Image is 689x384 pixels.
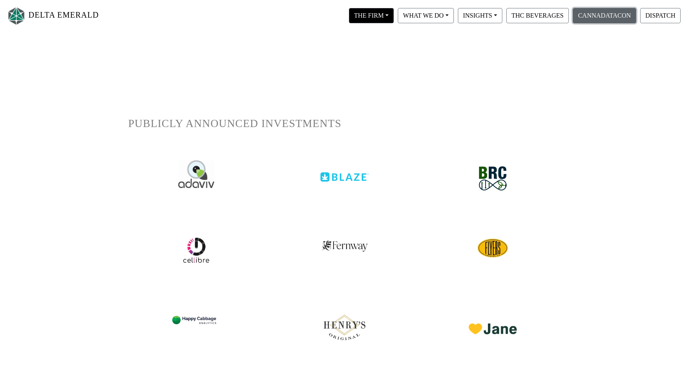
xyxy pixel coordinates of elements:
[172,303,220,333] img: hca
[571,12,638,18] a: CANNADATACON
[182,236,210,264] img: cellibre
[504,12,571,18] a: THC BEVERAGES
[6,3,99,28] a: DELTA EMERALD
[458,8,502,23] button: INSIGHTS
[128,117,561,130] h1: PUBLICLY ANNOUNCED INVESTMENTS
[573,8,636,23] button: CANNADATACON
[178,160,214,188] img: adaviv
[477,232,509,264] img: cellibre
[6,5,26,26] img: Logo
[640,8,681,23] button: DISPATCH
[469,303,517,334] img: jane
[473,160,513,197] img: brc
[506,8,569,23] button: THC BEVERAGES
[398,8,454,23] button: WHAT WE DO
[349,8,394,23] button: THE FIRM
[320,303,369,344] img: henrys
[321,232,368,252] img: fernway
[320,160,369,182] img: blaze
[638,12,683,18] a: DISPATCH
